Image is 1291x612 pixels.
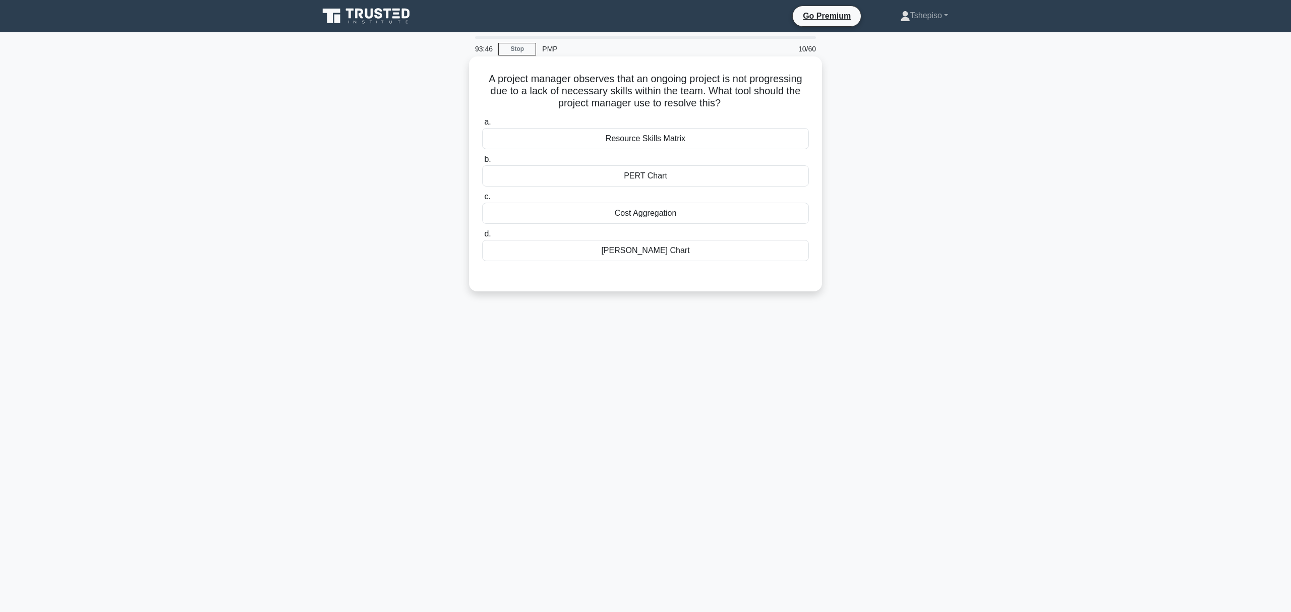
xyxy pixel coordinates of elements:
div: 10/60 [763,39,822,59]
div: PERT Chart [482,165,809,187]
div: Resource Skills Matrix [482,128,809,149]
a: Go Premium [797,10,857,22]
span: d. [484,229,491,238]
a: Tshepiso [876,6,972,26]
div: PMP [536,39,675,59]
span: c. [484,192,490,201]
div: 93:46 [469,39,498,59]
a: Stop [498,43,536,55]
h5: A project manager observes that an ongoing project is not progressing due to a lack of necessary ... [481,73,810,110]
span: b. [484,155,491,163]
div: Cost Aggregation [482,203,809,224]
span: a. [484,117,491,126]
div: [PERSON_NAME] Chart [482,240,809,261]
